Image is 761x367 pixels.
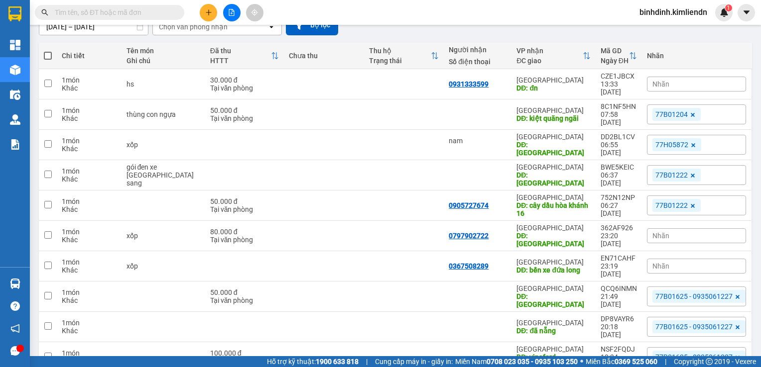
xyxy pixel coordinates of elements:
div: Mã GD [601,47,629,55]
span: | [366,356,368,367]
button: caret-down [738,4,755,21]
span: plus [205,9,212,16]
span: | [665,356,666,367]
div: DĐ: đà nẵng [516,141,590,157]
div: 1 món [62,197,117,205]
div: gói đen xe sài gòn sang [127,163,200,187]
span: 77B01625 - 0935061227 [655,292,733,301]
span: search [41,9,48,16]
div: Tên món [127,47,200,55]
div: 1 món [62,137,117,145]
span: Miền Bắc [586,356,657,367]
img: warehouse-icon [10,90,20,100]
div: 1 món [62,76,117,84]
div: 23:19 [DATE] [601,262,637,278]
button: Bộ lọc [286,15,338,35]
span: message [10,346,20,356]
div: Khác [62,175,117,183]
div: Khác [62,327,117,335]
img: icon-new-feature [720,8,729,17]
div: DĐ: bến xe đứa long [516,266,590,274]
span: 77B01222 [655,171,688,180]
span: 77B01625 - 0935061227 [655,353,733,362]
div: Nhãn [647,52,746,60]
div: EN71CAHF [601,254,637,262]
div: DĐ: kiệt quãng ngãi [516,114,590,122]
div: 100.000 đ [210,349,279,357]
th: Toggle SortBy [364,43,444,69]
div: DĐ: đã nẵng [516,327,590,335]
div: Khác [62,205,117,213]
div: thùng con ngựa [127,110,200,118]
div: 21:49 [DATE] [601,292,637,308]
div: 50.000 đ [210,106,279,114]
div: [GEOGRAPHIC_DATA] [516,76,590,84]
img: warehouse-icon [10,278,20,289]
div: Ngày ĐH [601,57,629,65]
div: DD2BL1CV [601,133,637,141]
strong: 1900 633 818 [316,358,359,366]
div: 0797902722 [449,232,489,240]
img: solution-icon [10,139,20,150]
th: Toggle SortBy [596,43,642,69]
div: 8C1NF5HN [601,102,637,110]
div: Khác [62,266,117,274]
div: Khác [62,84,117,92]
div: Khác [62,296,117,304]
div: ĐC giao [516,57,582,65]
div: [GEOGRAPHIC_DATA] [516,258,590,266]
div: Tại văn phòng [210,296,279,304]
img: dashboard-icon [10,40,20,50]
img: warehouse-icon [10,114,20,125]
div: 13:33 [DATE] [601,80,637,96]
div: 1 món [62,288,117,296]
div: Ghi chú [127,57,200,65]
span: Cung cấp máy in - giấy in: [375,356,453,367]
span: copyright [706,358,713,365]
div: [GEOGRAPHIC_DATA] [516,106,590,114]
div: 07:58 [DATE] [601,110,637,126]
span: 1 [727,4,730,11]
div: 50.000 đ [210,197,279,205]
div: xốp [127,141,200,149]
div: nam [449,137,507,145]
span: file-add [228,9,235,16]
div: CZE1JBCX [601,72,637,80]
div: DĐ: chợ miếu bông [516,232,590,248]
div: 0931333599 [449,80,489,88]
div: [GEOGRAPHIC_DATA] [516,193,590,201]
div: Chi tiết [62,52,117,60]
div: Trạng thái [369,57,431,65]
div: 0367508289 [449,262,489,270]
div: VP nhận [516,47,582,55]
div: 50.000 đ [210,288,279,296]
div: xốp [127,262,200,270]
div: 1 món [62,319,117,327]
div: 1 món [62,167,117,175]
div: DĐ: cây dầu hòa khánh 16 [516,201,590,217]
div: HTTT [210,57,271,65]
div: 0905727674 [449,201,489,209]
img: logo-vxr [8,6,21,21]
div: 06:37 [DATE] [601,171,637,187]
div: Tại văn phòng [210,114,279,122]
div: DĐ: đà nẵng [516,171,590,187]
div: Tại văn phòng [210,84,279,92]
div: Đã thu [210,47,271,55]
div: 06:27 [DATE] [601,201,637,217]
button: plus [200,4,217,21]
div: 20:18 [DATE] [601,323,637,339]
div: 1 món [62,258,117,266]
div: Tại văn phòng [210,205,279,213]
div: Khác [62,236,117,244]
div: [GEOGRAPHIC_DATA] [516,284,590,292]
div: DĐ: đn [516,84,590,92]
span: Nhãn [652,80,669,88]
div: Khác [62,114,117,122]
span: notification [10,324,20,333]
span: Nhãn [652,262,669,270]
strong: 0708 023 035 - 0935 103 250 [487,358,578,366]
div: Chọn văn phòng nhận [159,22,228,32]
div: 1 món [62,228,117,236]
div: Người nhận [449,46,507,54]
